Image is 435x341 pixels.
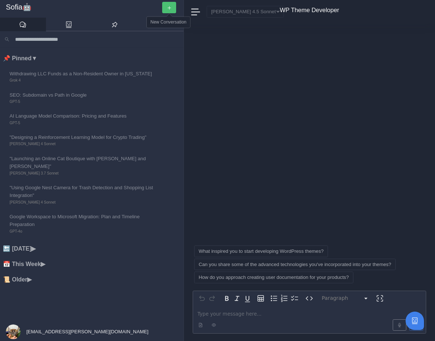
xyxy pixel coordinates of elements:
[3,275,183,284] li: 📜 Older ▶
[3,259,183,269] li: 📅 This Week ▶
[289,293,300,304] button: Check list
[10,141,157,147] span: [PERSON_NAME] 4 Sonnet
[10,184,157,200] span: "Using Google Nest Camera for Trash Detection and Shopping List Integration"
[10,99,157,105] span: GPT-5
[3,54,183,63] li: 📌 Pinned ▼
[10,170,157,176] span: [PERSON_NAME] 3.7 Sonnet
[10,120,157,126] span: GPT-5
[319,293,372,304] button: Block type
[194,272,353,283] button: How do you approach creating user documentation for your products?
[10,70,157,78] span: Withdrawing LLC Funds as a Non-Resident Owner in [US_STATE]
[242,293,253,304] button: Underline
[194,245,328,257] button: What inspired you to start developing WordPress themes?
[280,7,339,14] h4: WP Theme Developer
[10,78,157,83] span: Grok 4
[222,293,232,304] button: Bold
[10,112,157,120] span: AI Language Model Comparison: Pricing and Features
[269,293,300,304] div: toggle group
[194,259,396,270] button: Can you share some of the advanced technologies you've incorporated into your themes?
[304,293,314,304] button: Inline code format
[269,293,279,304] button: Bulleted list
[279,293,289,304] button: Numbered list
[232,293,242,304] button: Italic
[10,229,157,234] span: GPT-4o
[3,244,183,254] li: 🔙 [DATE] ▶
[193,306,426,333] div: editable markdown
[12,34,179,44] input: Search conversations
[25,329,149,334] span: [EMAIL_ADDRESS][PERSON_NAME][DOMAIN_NAME]
[10,91,157,99] span: SEO: Subdomain vs Path in Google
[10,213,157,229] span: Google Workspace to Microsoft Migration: Plan and Timeline Preparation
[10,155,157,170] span: "Launching an Online Cat Boutique with [PERSON_NAME] and [PERSON_NAME]"
[10,200,157,205] span: [PERSON_NAME] 4 Sonnet
[10,133,157,141] span: "Designing a Reinforcement Learning Model for Crypto Trading"
[6,3,178,12] a: Sofia🤖
[147,17,190,28] div: New Conversation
